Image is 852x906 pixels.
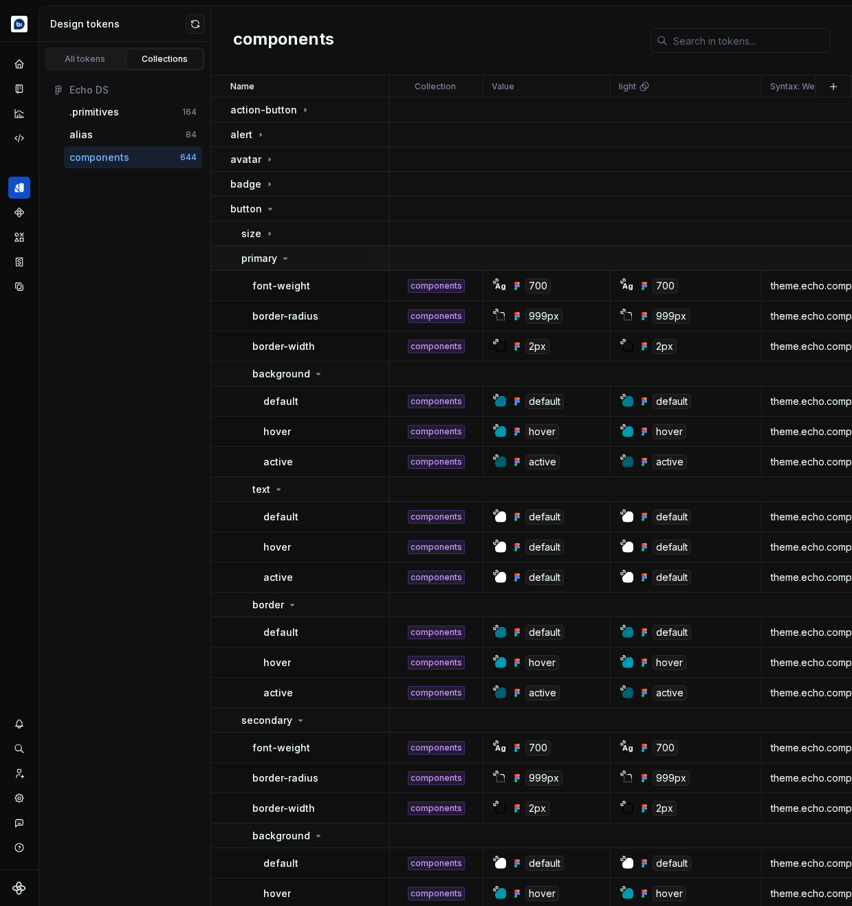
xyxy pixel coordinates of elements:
[408,455,465,469] div: components
[8,787,30,809] div: Settings
[668,28,830,53] input: Search in tokens...
[64,146,202,168] button: components644
[622,742,633,753] div: Ag
[230,177,261,191] p: badge
[8,276,30,298] a: Data sources
[408,771,465,785] div: components
[263,540,291,554] p: hover
[653,771,690,786] div: 999px
[230,103,297,117] p: action-button
[653,394,691,409] div: default
[263,510,298,524] p: default
[622,280,633,291] div: Ag
[69,83,197,97] div: Echo DS
[408,510,465,524] div: components
[492,81,514,92] p: Value
[653,685,687,700] div: active
[408,395,465,408] div: components
[408,656,465,670] div: components
[263,395,298,408] p: default
[653,570,691,585] div: default
[653,655,686,670] div: hover
[525,655,559,670] div: hover
[525,309,562,324] div: 999px
[8,251,30,273] a: Storybook stories
[653,740,678,755] div: 700
[51,54,120,65] div: All tokens
[8,738,30,760] div: Search ⌘K
[8,762,30,784] a: Invite team
[8,812,30,834] button: Contact support
[525,886,559,901] div: hover
[525,424,559,439] div: hover
[525,625,564,640] div: default
[8,226,30,248] a: Assets
[64,124,202,146] button: alias84
[186,129,197,140] div: 84
[182,107,197,118] div: 164
[653,856,691,871] div: default
[495,280,506,291] div: Ag
[8,201,30,223] div: Components
[8,53,30,75] a: Home
[263,455,293,469] p: active
[653,801,677,816] div: 2px
[230,153,261,166] p: avatar
[241,714,292,727] p: secondary
[230,81,254,92] p: Name
[525,454,560,469] div: active
[408,540,465,554] div: components
[69,151,129,164] div: components
[8,713,30,735] button: Notifications
[525,570,564,585] div: default
[241,252,277,265] p: primary
[180,152,197,163] div: 644
[252,279,310,293] p: font-weight
[770,81,820,92] p: Syntax: Web
[230,128,252,142] p: alert
[8,127,30,149] a: Code automation
[495,742,506,753] div: Ag
[230,202,262,216] p: button
[69,128,93,142] div: alias
[525,540,564,555] div: default
[653,886,686,901] div: hover
[408,571,465,584] div: components
[263,571,293,584] p: active
[525,801,549,816] div: 2px
[408,887,465,901] div: components
[653,339,677,354] div: 2px
[8,177,30,199] a: Design tokens
[252,741,310,755] p: font-weight
[69,105,119,119] div: .primitives
[252,367,310,381] p: background
[252,309,318,323] p: border-radius
[653,540,691,555] div: default
[50,17,186,31] div: Design tokens
[408,802,465,815] div: components
[408,309,465,323] div: components
[525,509,564,524] div: default
[525,856,564,871] div: default
[241,227,261,241] p: size
[252,340,315,353] p: border-width
[64,101,202,123] button: .primitives164
[11,16,28,32] img: d177ba8e-e3fd-4a4c-acd4-2f63079db987.png
[653,278,678,294] div: 700
[415,81,456,92] p: Collection
[653,625,691,640] div: default
[233,28,334,53] h2: components
[408,340,465,353] div: components
[263,656,291,670] p: hover
[8,78,30,100] a: Documentation
[131,54,199,65] div: Collections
